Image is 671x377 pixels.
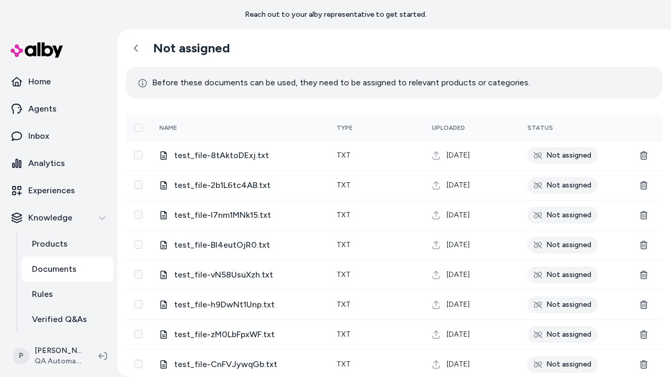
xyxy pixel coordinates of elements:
[527,326,598,343] div: Not assigned
[159,124,238,132] div: Name
[134,181,143,189] button: Select row
[35,346,82,356] p: [PERSON_NAME]
[159,179,320,192] div: test_file-2b1L6tc4AB.txt
[174,179,320,192] span: test_file-2b1L6tc4AB.txt
[21,307,113,332] a: Verified Q&As
[134,151,143,159] button: Select row
[6,339,90,373] button: P[PERSON_NAME]QA Automation 1
[174,149,320,162] span: test_file-8tAktoDExj.txt
[245,9,427,20] p: Reach out to your alby representative to get started.
[447,210,470,220] span: [DATE]
[13,348,29,364] span: P
[159,239,320,251] div: test_file-BI4eutOjR0.txt
[134,300,143,308] button: Select row
[447,300,470,310] span: [DATE]
[337,270,351,279] span: txt
[32,238,68,250] p: Products
[159,298,320,311] div: test_file-h9DwNt1Unp.txt
[337,210,351,219] span: txt
[527,237,598,253] div: Not assigned
[527,147,598,164] div: Not assigned
[35,356,82,367] span: QA Automation 1
[4,205,113,230] button: Knowledge
[134,240,143,249] button: Select row
[159,269,320,281] div: test_file-vN58UsuXzh.txt
[447,359,470,370] span: [DATE]
[4,96,113,121] a: Agents
[4,69,113,94] a: Home
[527,356,598,373] div: Not assigned
[134,360,143,368] button: Select row
[527,124,553,131] span: Status
[32,313,87,326] p: Verified Q&As
[337,300,351,309] span: txt
[32,288,53,301] p: Rules
[159,149,320,162] div: test_file-8tAktoDExj.txt
[432,124,465,131] span: Uploaded
[134,210,143,219] button: Select row
[21,282,113,307] a: Rules
[134,124,143,132] button: Select all
[337,360,351,369] span: txt
[174,298,320,311] span: test_file-h9DwNt1Unp.txt
[337,330,351,339] span: txt
[337,240,351,249] span: txt
[527,177,598,194] div: Not assigned
[134,330,143,338] button: Select row
[4,124,113,149] a: Inbox
[153,40,230,56] h2: Not assigned
[447,270,470,280] span: [DATE]
[21,257,113,282] a: Documents
[447,150,470,161] span: [DATE]
[527,207,598,224] div: Not assigned
[527,267,598,283] div: Not assigned
[337,181,351,190] span: txt
[337,124,353,131] span: Type
[32,263,77,275] p: Documents
[447,329,470,340] span: [DATE]
[527,296,598,313] div: Not assigned
[28,212,72,224] p: Knowledge
[174,269,320,281] span: test_file-vN58UsuXzh.txt
[28,103,57,115] p: Agents
[447,180,470,191] span: [DATE]
[174,209,320,221] span: test_file-l7nm1MNk15.txt
[138,75,530,90] p: Before these documents can be used, they need to be assigned to relevant products or categories.
[159,328,320,341] div: test_file-zM0LbFpxWF.txt
[134,270,143,279] button: Select row
[4,178,113,203] a: Experiences
[174,358,320,371] span: test_file-CnFVJywqGb.txt
[174,239,320,251] span: test_file-BI4eutOjR0.txt
[28,75,51,88] p: Home
[28,157,65,170] p: Analytics
[4,151,113,176] a: Analytics
[174,328,320,341] span: test_file-zM0LbFpxWF.txt
[28,184,75,197] p: Experiences
[28,130,49,142] p: Inbox
[447,240,470,250] span: [DATE]
[21,231,113,257] a: Products
[10,42,63,58] img: alby Logo
[159,358,320,371] div: test_file-CnFVJywqGb.txt
[337,151,351,160] span: txt
[159,209,320,221] div: test_file-l7nm1MNk15.txt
